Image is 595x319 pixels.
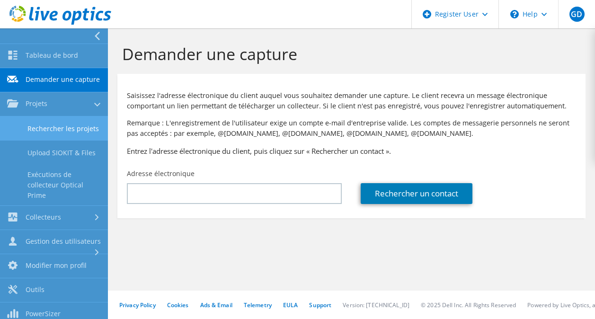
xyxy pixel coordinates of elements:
a: Ads & Email [200,301,232,309]
a: Cookies [167,301,189,309]
a: Telemetry [244,301,272,309]
a: Support [309,301,331,309]
a: Privacy Policy [119,301,156,309]
p: Saisissez l'adresse électronique du client auquel vous souhaitez demander une capture. Le client ... [127,90,576,111]
a: EULA [283,301,298,309]
h3: Entrez l'adresse électronique du client, puis cliquez sur « Rechercher un contact ». [127,146,576,156]
li: © 2025 Dell Inc. All Rights Reserved [421,301,516,309]
span: GD [569,7,585,22]
p: Remarque : L'enregistrement de l'utilisateur exige un compte e-mail d'entreprise valide. Les comp... [127,118,576,139]
li: Version: [TECHNICAL_ID] [343,301,409,309]
label: Adresse électronique [127,169,195,178]
a: Rechercher un contact [361,183,472,204]
svg: \n [510,10,519,18]
h1: Demander une capture [122,44,576,64]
